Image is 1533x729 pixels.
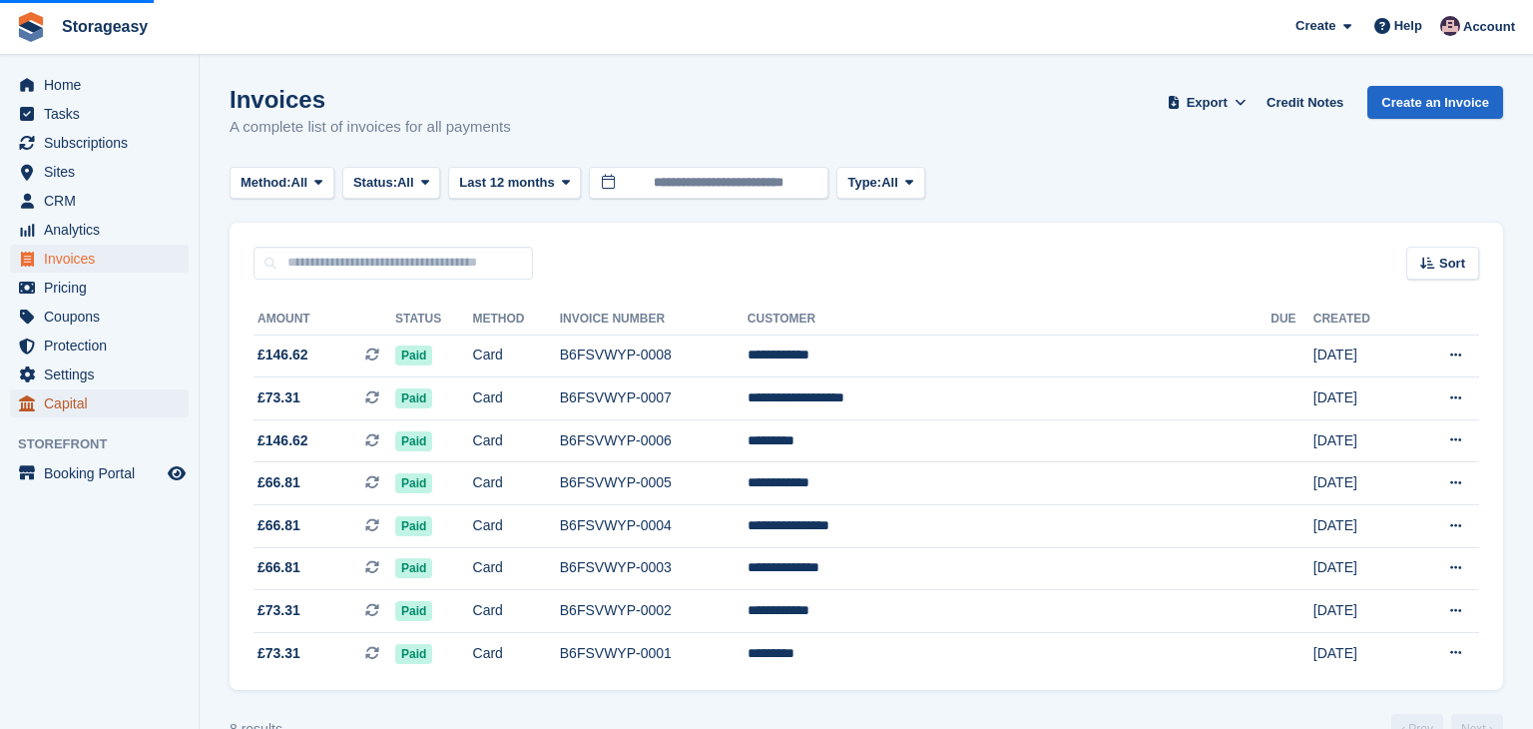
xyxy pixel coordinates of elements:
[397,173,414,193] span: All
[473,505,560,548] td: Card
[1439,254,1465,274] span: Sort
[473,419,560,462] td: Card
[10,187,189,215] a: menu
[1313,304,1409,336] th: Created
[560,505,748,548] td: B6FSVWYP-0004
[1313,377,1409,420] td: [DATE]
[1163,86,1251,119] button: Export
[257,345,308,365] span: £146.62
[1313,632,1409,674] td: [DATE]
[1271,304,1313,336] th: Due
[1367,86,1503,119] a: Create an Invoice
[395,516,432,536] span: Paid
[473,632,560,674] td: Card
[1394,16,1422,36] span: Help
[560,632,748,674] td: B6FSVWYP-0001
[257,387,300,408] span: £73.31
[353,173,397,193] span: Status:
[1313,462,1409,505] td: [DATE]
[395,304,473,336] th: Status
[257,430,308,451] span: £146.62
[44,303,164,331] span: Coupons
[847,173,881,193] span: Type:
[560,462,748,505] td: B6FSVWYP-0005
[291,173,308,193] span: All
[473,304,560,336] th: Method
[44,71,164,99] span: Home
[10,303,189,331] a: menu
[257,643,300,664] span: £73.31
[473,547,560,590] td: Card
[10,216,189,244] a: menu
[44,216,164,244] span: Analytics
[881,173,898,193] span: All
[473,590,560,633] td: Card
[16,12,46,42] img: stora-icon-8386f47178a22dfd0bd8f6a31ec36ba5ce8667c1dd55bd0f319d3a0aa187defe.svg
[10,245,189,273] a: menu
[257,557,300,578] span: £66.81
[257,515,300,536] span: £66.81
[448,167,581,200] button: Last 12 months
[44,187,164,215] span: CRM
[395,558,432,578] span: Paid
[1313,590,1409,633] td: [DATE]
[1259,86,1351,119] a: Credit Notes
[473,462,560,505] td: Card
[748,304,1271,336] th: Customer
[395,601,432,621] span: Paid
[560,547,748,590] td: B6FSVWYP-0003
[44,389,164,417] span: Capital
[18,434,199,454] span: Storefront
[1463,17,1515,37] span: Account
[10,158,189,186] a: menu
[1313,547,1409,590] td: [DATE]
[10,129,189,157] a: menu
[165,461,189,485] a: Preview store
[44,459,164,487] span: Booking Portal
[254,304,395,336] th: Amount
[560,377,748,420] td: B6FSVWYP-0007
[342,167,440,200] button: Status: All
[395,431,432,451] span: Paid
[44,158,164,186] span: Sites
[395,346,432,365] span: Paid
[1313,419,1409,462] td: [DATE]
[230,167,334,200] button: Method: All
[257,600,300,621] span: £73.31
[44,274,164,302] span: Pricing
[1440,16,1460,36] img: James Stewart
[10,361,189,388] a: menu
[1295,16,1335,36] span: Create
[473,377,560,420] td: Card
[10,274,189,302] a: menu
[44,245,164,273] span: Invoices
[560,304,748,336] th: Invoice Number
[836,167,924,200] button: Type: All
[257,472,300,493] span: £66.81
[473,335,560,377] td: Card
[560,335,748,377] td: B6FSVWYP-0008
[395,644,432,664] span: Paid
[1313,505,1409,548] td: [DATE]
[54,10,156,43] a: Storageasy
[395,388,432,408] span: Paid
[230,116,511,139] p: A complete list of invoices for all payments
[395,473,432,493] span: Paid
[1187,93,1228,113] span: Export
[44,332,164,360] span: Protection
[44,129,164,157] span: Subscriptions
[560,590,748,633] td: B6FSVWYP-0002
[241,173,291,193] span: Method:
[10,459,189,487] a: menu
[44,100,164,128] span: Tasks
[560,419,748,462] td: B6FSVWYP-0006
[459,173,554,193] span: Last 12 months
[10,332,189,360] a: menu
[230,86,511,113] h1: Invoices
[44,361,164,388] span: Settings
[10,71,189,99] a: menu
[1313,335,1409,377] td: [DATE]
[10,100,189,128] a: menu
[10,389,189,417] a: menu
